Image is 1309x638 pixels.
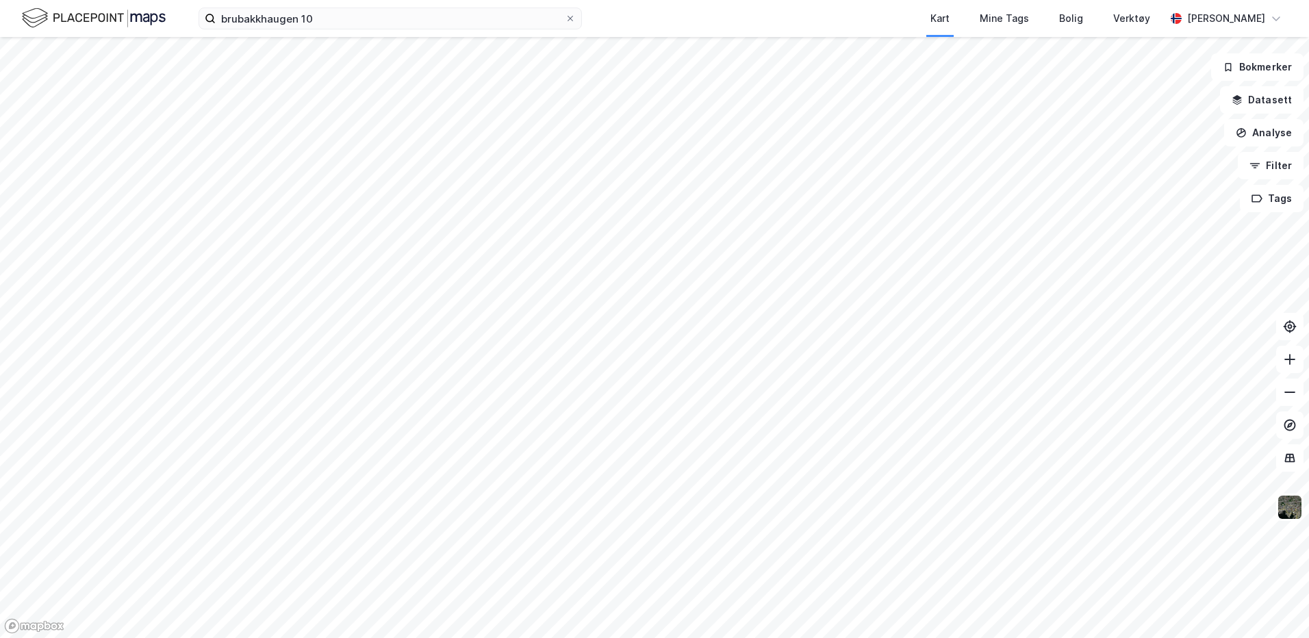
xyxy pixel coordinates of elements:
div: Verktøy [1113,10,1150,27]
a: Mapbox homepage [4,618,64,634]
div: Mine Tags [980,10,1029,27]
button: Tags [1240,185,1304,212]
div: Kart [930,10,950,27]
button: Analyse [1224,119,1304,146]
img: 9k= [1277,494,1303,520]
img: logo.f888ab2527a4732fd821a326f86c7f29.svg [22,6,166,30]
div: [PERSON_NAME] [1187,10,1265,27]
div: Bolig [1059,10,1083,27]
iframe: Chat Widget [1241,572,1309,638]
button: Datasett [1220,86,1304,114]
input: Søk på adresse, matrikkel, gårdeiere, leietakere eller personer [216,8,565,29]
div: Kontrollprogram for chat [1241,572,1309,638]
button: Filter [1238,152,1304,179]
button: Bokmerker [1211,53,1304,81]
